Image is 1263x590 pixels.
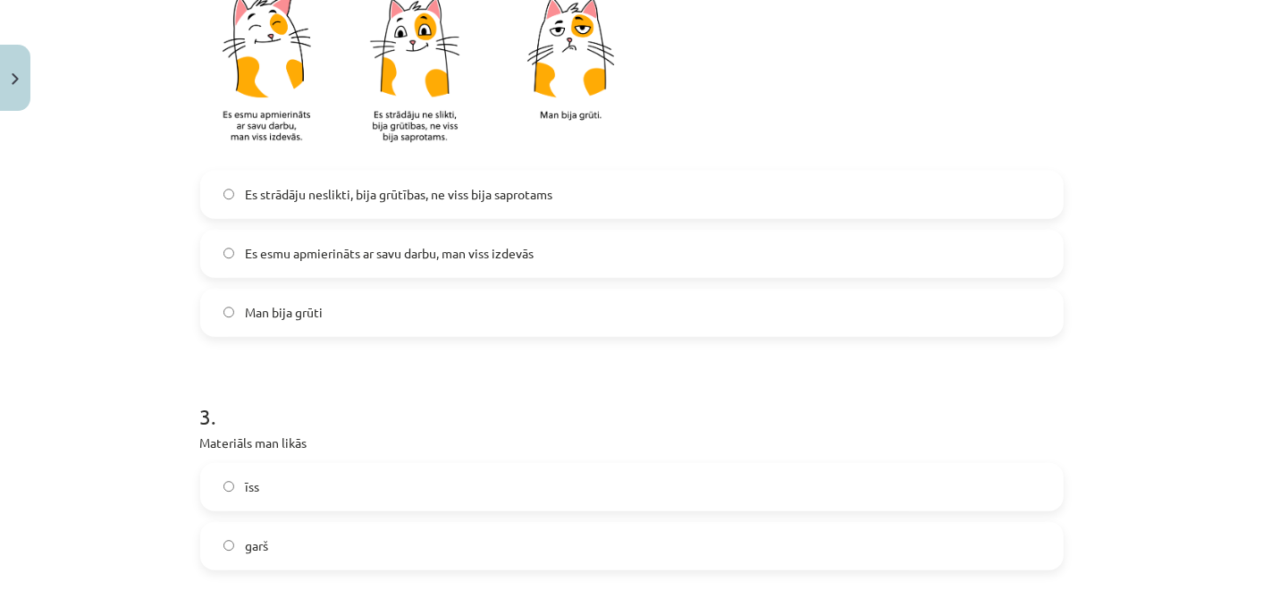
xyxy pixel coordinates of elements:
[12,73,19,85] img: icon-close-lesson-0947bae3869378f0d4975bcd49f059093ad1ed9edebbc8119c70593378902aed.svg
[223,189,235,200] input: Es strādāju neslikti, bija grūtības, ne viss bija saprotams
[223,481,235,493] input: īss
[200,434,1064,452] p: Materiāls man likās
[245,536,268,555] span: garš
[223,248,235,259] input: Es esmu apmierināts ar savu darbu, man viss izdevās
[223,540,235,552] input: garš
[223,307,235,318] input: Man bija grūti
[245,303,323,322] span: Man bija grūti
[245,477,259,496] span: īss
[200,373,1064,428] h1: 3 .
[245,244,534,263] span: Es esmu apmierināts ar savu darbu, man viss izdevās
[245,185,552,204] span: Es strādāju neslikti, bija grūtības, ne viss bija saprotams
